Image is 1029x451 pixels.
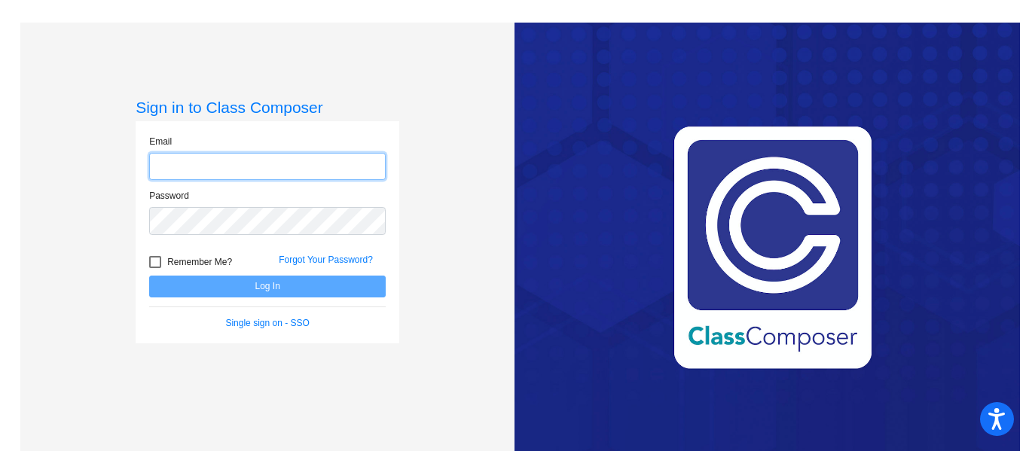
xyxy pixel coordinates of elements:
h3: Sign in to Class Composer [136,98,399,117]
a: Forgot Your Password? [279,254,373,265]
span: Remember Me? [167,253,232,271]
button: Log In [149,276,386,297]
label: Password [149,189,189,203]
a: Single sign on - SSO [225,318,309,328]
label: Email [149,135,172,148]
